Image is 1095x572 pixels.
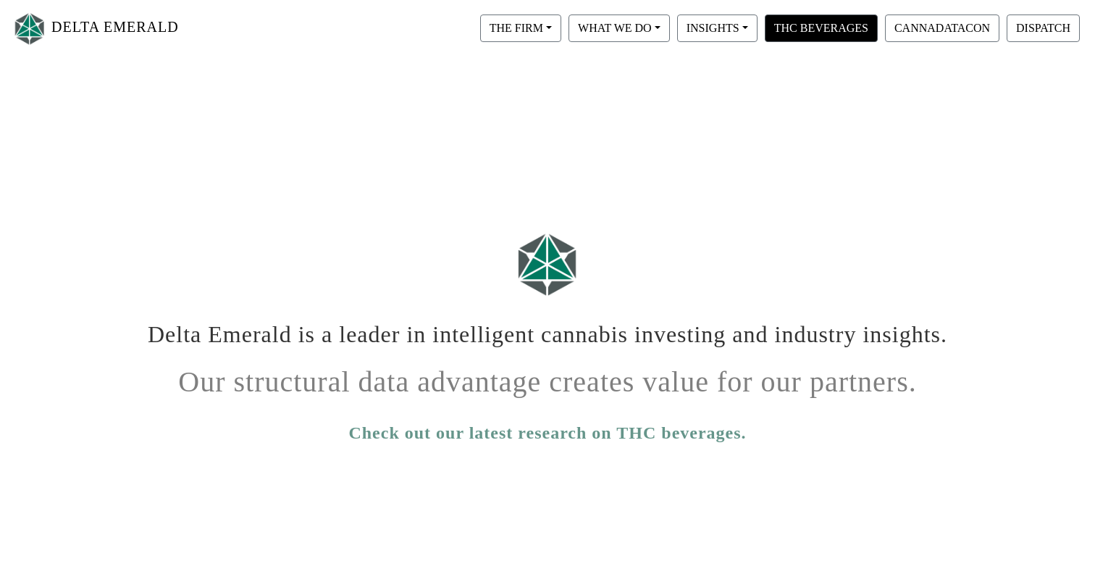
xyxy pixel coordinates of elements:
a: CANNADATACON [881,21,1003,33]
a: DISPATCH [1003,21,1083,33]
h1: Our structural data advantage creates value for our partners. [146,354,949,399]
a: THC BEVERAGES [761,21,881,33]
a: DELTA EMERALD [12,6,179,51]
img: Logo [12,9,48,48]
button: CANNADATACON [885,14,999,42]
button: INSIGHTS [677,14,758,42]
button: DISPATCH [1007,14,1080,42]
button: THC BEVERAGES [765,14,878,42]
button: WHAT WE DO [569,14,670,42]
button: THE FIRM [480,14,561,42]
h1: Delta Emerald is a leader in intelligent cannabis investing and industry insights. [146,310,949,348]
a: Check out our latest research on THC beverages. [348,420,746,446]
img: Logo [511,226,584,302]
